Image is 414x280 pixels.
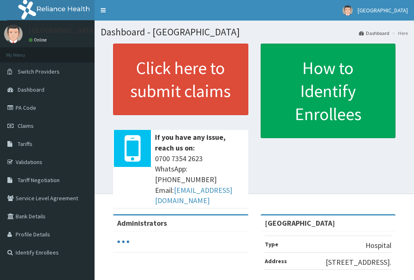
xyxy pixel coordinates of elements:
a: Click here to submit claims [113,44,248,115]
b: Administrators [117,218,167,228]
img: User Image [4,25,23,43]
li: Here [390,30,408,37]
span: [GEOGRAPHIC_DATA] [358,7,408,14]
span: Tariff Negotiation [18,176,60,184]
p: Hospital [365,240,391,251]
svg: audio-loading [117,236,130,248]
a: Online [29,37,49,43]
b: Address [265,257,287,265]
img: User Image [342,5,353,16]
a: How to Identify Enrollees [261,44,396,138]
strong: [GEOGRAPHIC_DATA] [265,218,335,228]
span: Dashboard [18,86,44,93]
span: Tariffs [18,140,32,148]
b: Type [265,241,278,248]
h1: Dashboard - [GEOGRAPHIC_DATA] [101,27,408,37]
span: Claims [18,122,34,130]
span: Switch Providers [18,68,60,75]
p: [STREET_ADDRESS]. [326,257,391,268]
a: Dashboard [359,30,389,37]
b: If you have any issue, reach us on: [155,132,226,153]
span: 0700 7354 2623 WhatsApp: [PHONE_NUMBER] Email: [155,153,244,206]
a: [EMAIL_ADDRESS][DOMAIN_NAME] [155,185,232,206]
p: [GEOGRAPHIC_DATA] [29,27,97,34]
